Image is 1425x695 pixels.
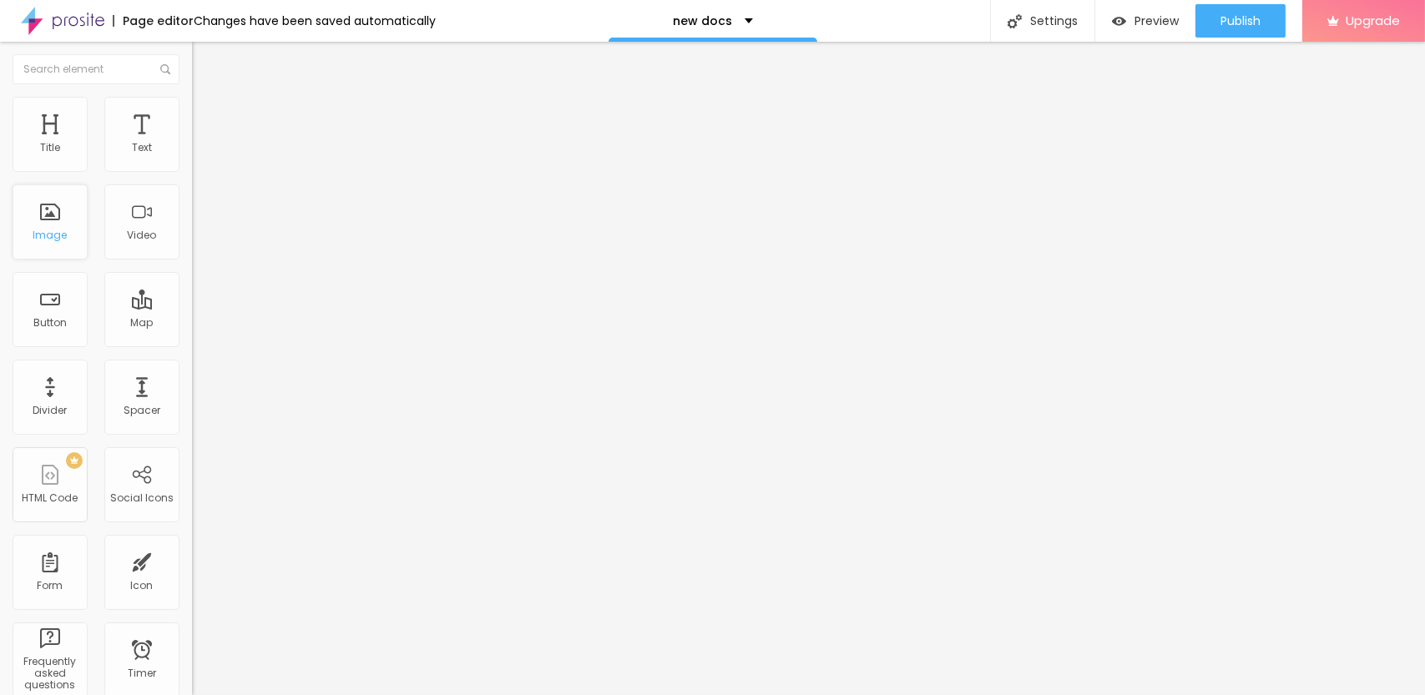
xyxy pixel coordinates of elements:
div: Social Icons [110,492,174,504]
div: HTML Code [23,492,78,504]
div: Spacer [124,405,160,416]
div: Timer [128,667,156,679]
span: Publish [1220,14,1261,28]
div: Changes have been saved automatically [194,15,436,27]
img: Icone [160,64,170,74]
button: Publish [1195,4,1286,38]
div: Map [131,317,154,329]
div: Icon [131,580,154,592]
button: Preview [1095,4,1195,38]
div: Form [38,580,63,592]
span: Preview [1134,14,1179,28]
div: Page editor [113,15,194,27]
div: Image [33,229,68,241]
img: Icone [1008,14,1022,28]
div: Text [132,142,152,154]
input: Search element [13,54,179,84]
div: Title [40,142,60,154]
div: Button [33,317,67,329]
img: view-1.svg [1112,14,1126,28]
span: Upgrade [1346,13,1400,28]
p: new docs [673,15,732,27]
div: Divider [33,405,68,416]
div: Frequently asked questions [17,656,83,692]
div: Video [128,229,157,241]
